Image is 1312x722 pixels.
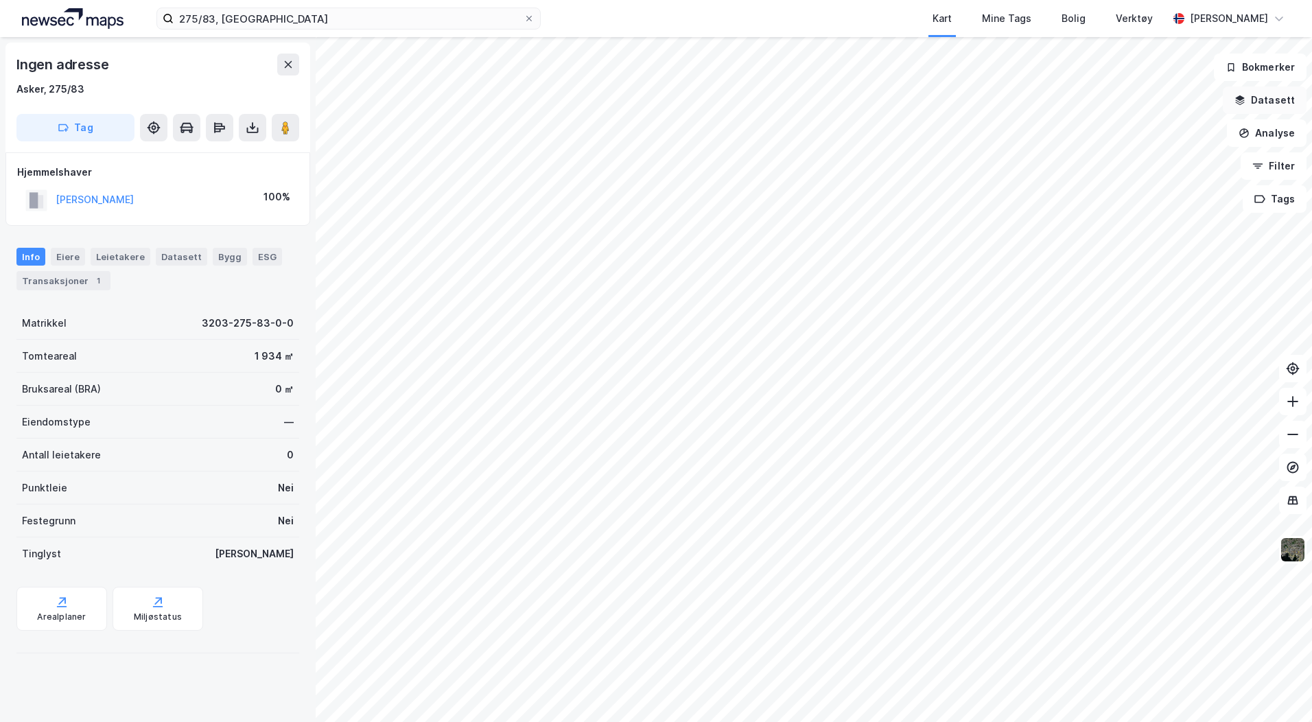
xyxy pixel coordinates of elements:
div: Festegrunn [22,513,75,529]
div: Tinglyst [22,546,61,562]
div: Nei [278,513,294,529]
button: Bokmerker [1214,54,1307,81]
div: Matrikkel [22,315,67,331]
div: Nei [278,480,294,496]
div: 1 [91,274,105,288]
div: Info [16,248,45,266]
div: Bruksareal (BRA) [22,381,101,397]
div: 0 ㎡ [275,381,294,397]
div: [PERSON_NAME] [1190,10,1268,27]
div: Ingen adresse [16,54,111,75]
div: Asker, 275/83 [16,81,84,97]
div: ESG [253,248,282,266]
div: Datasett [156,248,207,266]
div: Punktleie [22,480,67,496]
div: Arealplaner [37,612,86,622]
img: logo.a4113a55bc3d86da70a041830d287a7e.svg [22,8,124,29]
button: Filter [1241,152,1307,180]
div: Bolig [1062,10,1086,27]
button: Tag [16,114,134,141]
div: Miljøstatus [134,612,182,622]
div: Kontrollprogram for chat [1243,656,1312,722]
div: Tomteareal [22,348,77,364]
div: Antall leietakere [22,447,101,463]
img: 9k= [1280,537,1306,563]
div: Verktøy [1116,10,1153,27]
button: Tags [1243,185,1307,213]
div: [PERSON_NAME] [215,546,294,562]
div: 100% [263,189,290,205]
div: Bygg [213,248,247,266]
div: — [284,414,294,430]
button: Analyse [1227,119,1307,147]
div: 0 [287,447,294,463]
div: Eiere [51,248,85,266]
div: Mine Tags [982,10,1031,27]
button: Datasett [1223,86,1307,114]
div: Hjemmelshaver [17,164,298,180]
div: Transaksjoner [16,271,110,290]
div: 1 934 ㎡ [255,348,294,364]
input: Søk på adresse, matrikkel, gårdeiere, leietakere eller personer [174,8,524,29]
div: Kart [933,10,952,27]
div: Eiendomstype [22,414,91,430]
iframe: Chat Widget [1243,656,1312,722]
div: Leietakere [91,248,150,266]
div: 3203-275-83-0-0 [202,315,294,331]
